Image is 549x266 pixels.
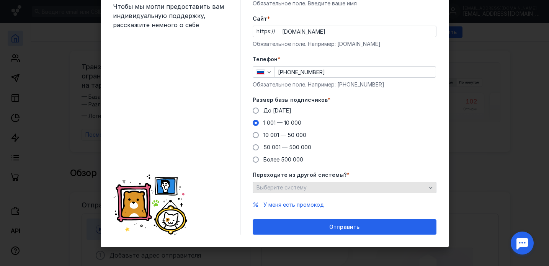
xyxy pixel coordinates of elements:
button: Отправить [253,219,436,235]
button: У меня есть промокод [263,201,324,209]
div: Обязательное поле. Например: [DOMAIN_NAME] [253,40,436,48]
span: Переходите из другой системы? [253,171,347,179]
span: Размер базы подписчиков [253,96,328,104]
span: Более 500 000 [263,156,303,163]
button: Выберите систему [253,182,436,193]
span: Чтобы мы могли предоставить вам индивидуальную поддержку, расскажите немного о себе [113,2,228,29]
span: До [DATE] [263,107,291,114]
span: 10 001 — 50 000 [263,132,306,138]
span: Отправить [329,224,359,230]
span: 1 001 — 10 000 [263,119,301,126]
span: 50 001 — 500 000 [263,144,311,150]
span: Телефон [253,55,278,63]
span: Выберите систему [257,184,307,191]
div: Обязательное поле. Например: [PHONE_NUMBER] [253,81,436,88]
span: Cайт [253,15,267,23]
